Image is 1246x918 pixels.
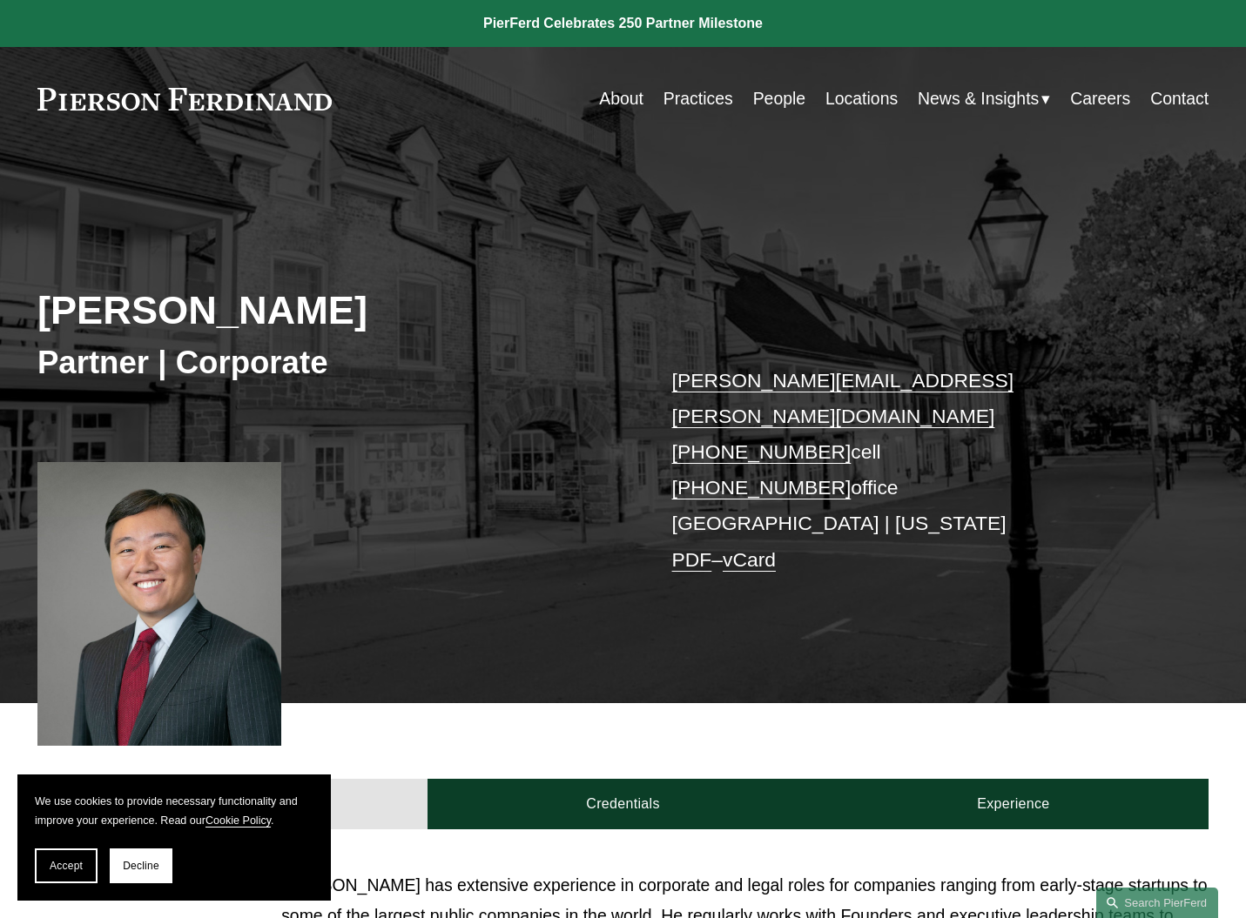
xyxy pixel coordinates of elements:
span: News & Insights [918,84,1039,114]
span: About [37,872,130,908]
a: [PHONE_NUMBER] [672,440,852,463]
p: cell office [GEOGRAPHIC_DATA] | [US_STATE] – [672,363,1161,578]
a: PDF [672,548,712,571]
a: People [753,82,805,116]
span: Decline [123,860,159,872]
a: Search this site [1096,888,1218,918]
a: Practices [663,82,733,116]
a: [PHONE_NUMBER] [672,476,852,499]
a: About [599,82,643,116]
a: Experience [818,779,1209,829]
button: Accept [35,848,98,883]
h2: [PERSON_NAME] [37,287,623,335]
a: Careers [1070,82,1130,116]
a: folder dropdown [918,82,1050,116]
a: Contact [1150,82,1209,116]
h3: Partner | Corporate [37,343,623,382]
a: [PERSON_NAME][EMAIL_ADDRESS][PERSON_NAME][DOMAIN_NAME] [672,369,1014,427]
span: Accept [50,860,83,872]
a: Credentials [428,779,818,829]
a: Cookie Policy [205,814,271,827]
button: Decline [110,848,172,883]
a: Locations [825,82,898,116]
section: Cookie banner [17,774,331,901]
p: We use cookies to provide necessary functionality and improve your experience. Read our . [35,792,313,831]
a: vCard [723,548,776,571]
